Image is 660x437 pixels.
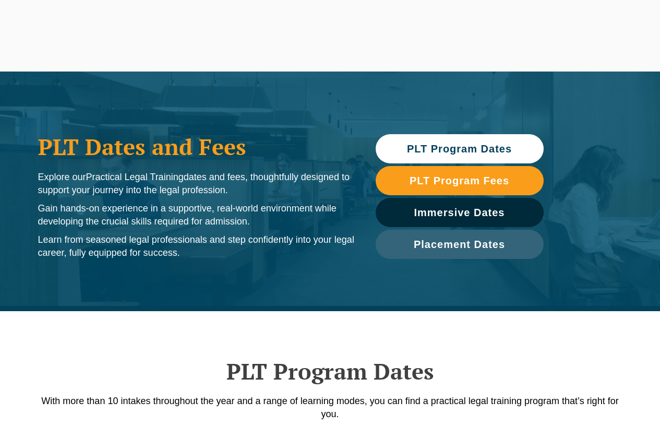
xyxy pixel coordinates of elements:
[410,175,509,186] span: PLT Program Fees
[38,134,355,160] h1: PLT Dates and Fees
[414,207,505,218] span: Immersive Dates
[38,171,355,197] p: Explore our dates and fees, thoughtfully designed to support your journey into the legal profession.
[376,198,544,227] a: Immersive Dates
[33,395,628,421] p: With more than 10 intakes throughout the year and a range of learning modes, you can find a pract...
[38,202,355,228] p: Gain hands-on experience in a supportive, real-world environment while developing the crucial ski...
[86,172,184,182] span: Practical Legal Training
[376,134,544,163] a: PLT Program Dates
[376,230,544,259] a: Placement Dates
[33,358,628,384] h2: PLT Program Dates
[407,144,512,154] span: PLT Program Dates
[38,233,355,259] p: Learn from seasoned legal professionals and step confidently into your legal career, fully equipp...
[376,166,544,195] a: PLT Program Fees
[414,239,505,250] span: Placement Dates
